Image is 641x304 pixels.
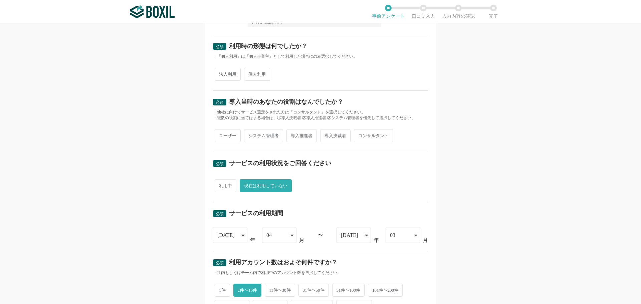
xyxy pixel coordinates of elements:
div: ・社内もしくはチーム内で利用中のアカウント数を選択してください。 [213,270,428,276]
span: 利用中 [215,179,236,192]
span: 必須 [216,162,224,166]
div: 03 [390,228,395,243]
span: 1件 [215,284,230,297]
span: システム管理者 [244,129,283,142]
span: 51件〜100件 [332,284,365,297]
div: サービスの利用期間 [229,210,283,216]
li: 入力内容の確認 [441,5,476,19]
div: 年 [374,238,379,243]
li: 事前アンケート [371,5,406,19]
div: サービスの利用状況をご回答ください [229,160,331,166]
span: 現在は利用していない [240,179,292,192]
div: 利用アカウント数はおよそ何件ですか？ [229,259,337,265]
span: 法人利用 [215,68,241,81]
span: 必須 [216,44,224,49]
span: 必須 [216,261,224,265]
img: ボクシルSaaS_ロゴ [130,5,175,18]
div: 利用時の形態は何でしたか？ [229,43,307,49]
span: 必須 [216,100,224,105]
span: 2件〜10件 [233,284,262,297]
span: 31件〜50件 [298,284,329,297]
div: ・複数の役割に当てはまる場合は、①導入決裁者 ②導入推進者 ③システム管理者を優先して選択してください。 [213,115,428,121]
div: 04 [266,228,272,243]
div: 〜 [318,233,323,238]
div: [DATE] [341,228,358,243]
span: 必須 [216,212,224,216]
li: 完了 [476,5,511,19]
span: 11件〜30件 [265,284,295,297]
li: 口コミ入力 [406,5,441,19]
span: 101件〜200件 [368,284,403,297]
span: 個人利用 [244,68,270,81]
span: 導入決裁者 [320,129,351,142]
span: コンサルタント [354,129,393,142]
div: [DATE] [217,228,235,243]
div: ・「個人利用」は「個人事業主」として利用した場合にのみ選択してください。 [213,54,428,59]
span: ユーザー [215,129,241,142]
div: 年 [250,238,255,243]
span: 導入推進者 [286,129,317,142]
div: 月 [299,238,304,243]
div: 月 [423,238,428,243]
div: 導入当時のあなたの役割はなんでしたか？ [229,99,343,105]
div: ・他社に向けてサービス選定をされた方は「コンサルタント」を選択してください。 [213,109,428,115]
